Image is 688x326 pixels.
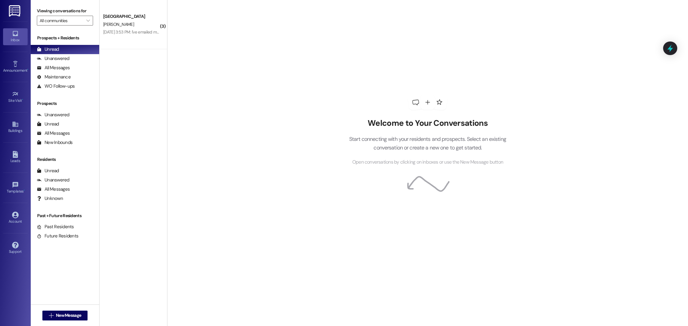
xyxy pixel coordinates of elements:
[37,186,70,193] div: All Messages
[37,74,71,80] div: Maintenance
[103,29,180,35] div: [DATE] 3:53 PM: I've emailed my checkstub.
[22,97,23,102] span: •
[37,177,69,183] div: Unanswered
[37,6,93,16] label: Viewing conversations for
[37,112,69,118] div: Unanswered
[24,188,25,193] span: •
[352,158,503,166] span: Open conversations by clicking on inboxes or use the New Message button
[37,233,78,239] div: Future Residents
[340,135,515,152] p: Start connecting with your residents and prospects. Select an existing conversation or create a n...
[103,22,134,27] span: [PERSON_NAME]
[31,156,99,163] div: Residents
[37,55,69,62] div: Unanswered
[42,311,88,320] button: New Message
[37,83,75,89] div: WO Follow-ups
[37,46,59,53] div: Unread
[3,149,28,166] a: Leads
[37,224,74,230] div: Past Residents
[56,312,81,319] span: New Message
[37,121,59,127] div: Unread
[37,195,63,202] div: Unknown
[3,119,28,136] a: Buildings
[27,67,28,72] span: •
[9,5,21,17] img: ResiDesk Logo
[49,313,53,318] i: 
[3,210,28,226] a: Account
[340,118,515,128] h2: Welcome to Your Conversations
[40,16,83,26] input: All communities
[3,28,28,45] a: Inbox
[37,139,72,146] div: New Inbounds
[31,35,99,41] div: Prospects + Residents
[103,13,160,20] div: [GEOGRAPHIC_DATA]
[86,18,90,23] i: 
[37,65,70,71] div: All Messages
[37,130,70,137] div: All Messages
[3,240,28,256] a: Support
[3,89,28,105] a: Site Visit •
[31,100,99,107] div: Prospects
[31,213,99,219] div: Past + Future Residents
[3,180,28,196] a: Templates •
[37,168,59,174] div: Unread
